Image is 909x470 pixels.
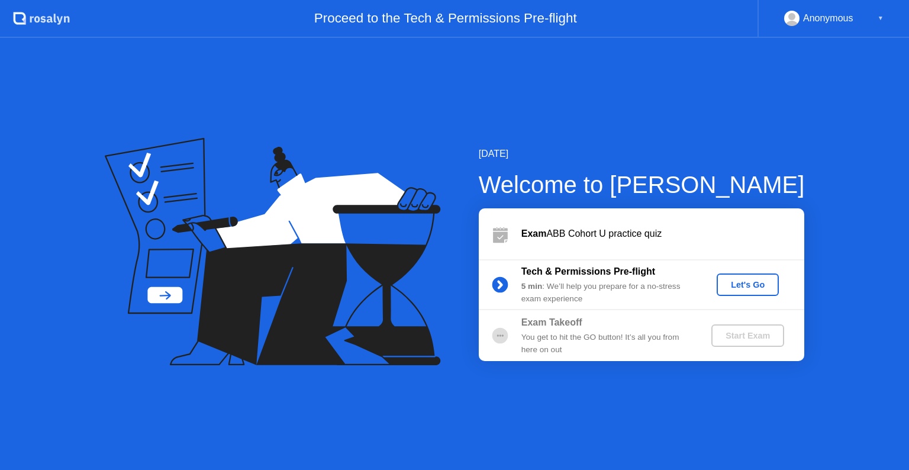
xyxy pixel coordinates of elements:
div: Let's Go [721,280,774,289]
button: Let's Go [717,273,779,296]
div: Anonymous [803,11,853,26]
div: Welcome to [PERSON_NAME] [479,167,805,202]
b: Tech & Permissions Pre-flight [521,266,655,276]
button: Start Exam [711,324,784,347]
b: Exam [521,228,547,239]
div: [DATE] [479,147,805,161]
b: Exam Takeoff [521,317,582,327]
div: : We’ll help you prepare for a no-stress exam experience [521,281,692,305]
div: Start Exam [716,331,779,340]
div: ▼ [878,11,884,26]
div: ABB Cohort U practice quiz [521,227,804,241]
b: 5 min [521,282,543,291]
div: You get to hit the GO button! It’s all you from here on out [521,331,692,356]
